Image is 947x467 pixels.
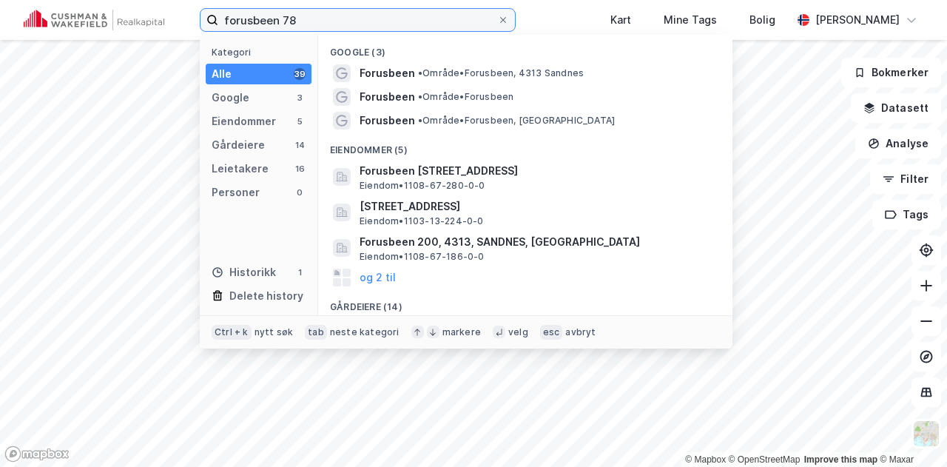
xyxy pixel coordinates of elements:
div: Historikk [212,263,276,281]
div: nytt søk [255,326,294,338]
span: • [418,115,422,126]
div: [PERSON_NAME] [815,11,900,29]
input: Søk på adresse, matrikkel, gårdeiere, leietakere eller personer [218,9,497,31]
span: Forusbeen [STREET_ADDRESS] [360,162,715,180]
button: Datasett [851,93,941,123]
div: 14 [294,139,306,151]
a: Mapbox homepage [4,446,70,463]
span: Eiendom • 1103-13-224-0-0 [360,215,484,227]
span: Område • Forusbeen, 4313 Sandnes [418,67,584,79]
span: • [418,67,422,78]
span: Forusbeen [360,88,415,106]
div: esc [540,325,563,340]
span: • [418,91,422,102]
div: Gårdeiere [212,136,265,154]
div: Kontrollprogram for chat [873,396,947,467]
div: tab [305,325,327,340]
iframe: Chat Widget [873,396,947,467]
div: Google [212,89,249,107]
span: [STREET_ADDRESS] [360,198,715,215]
button: Bokmerker [841,58,941,87]
button: Analyse [855,129,941,158]
button: Filter [870,164,941,194]
span: Område • Forusbeen [418,91,513,103]
span: Forusbeen [360,64,415,82]
div: Ctrl + k [212,325,252,340]
div: Personer [212,184,260,201]
span: Forusbeen [360,112,415,130]
div: Kart [610,11,631,29]
a: Mapbox [685,454,726,465]
div: neste kategori [330,326,400,338]
span: Område • Forusbeen, [GEOGRAPHIC_DATA] [418,115,615,127]
a: Improve this map [804,454,877,465]
div: Eiendommer (5) [318,132,732,159]
div: Bolig [749,11,775,29]
span: Eiendom • 1108-67-186-0-0 [360,251,485,263]
button: og 2 til [360,269,396,286]
span: Eiendom • 1108-67-280-0-0 [360,180,485,192]
img: cushman-wakefield-realkapital-logo.202ea83816669bd177139c58696a8fa1.svg [24,10,164,30]
div: Gårdeiere (14) [318,289,732,316]
div: Leietakere [212,160,269,178]
div: 0 [294,187,306,198]
div: Delete history [229,287,303,305]
div: 16 [294,163,306,175]
div: 39 [294,68,306,80]
div: Mine Tags [664,11,717,29]
a: OpenStreetMap [729,454,801,465]
div: 3 [294,92,306,104]
div: markere [442,326,481,338]
div: Google (3) [318,35,732,61]
div: Eiendommer [212,112,276,130]
div: 5 [294,115,306,127]
div: 1 [294,266,306,278]
div: Alle [212,65,232,83]
div: velg [508,326,528,338]
div: Kategori [212,47,311,58]
div: avbryt [565,326,596,338]
span: Forusbeen 200, 4313, SANDNES, [GEOGRAPHIC_DATA] [360,233,715,251]
button: Tags [872,200,941,229]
